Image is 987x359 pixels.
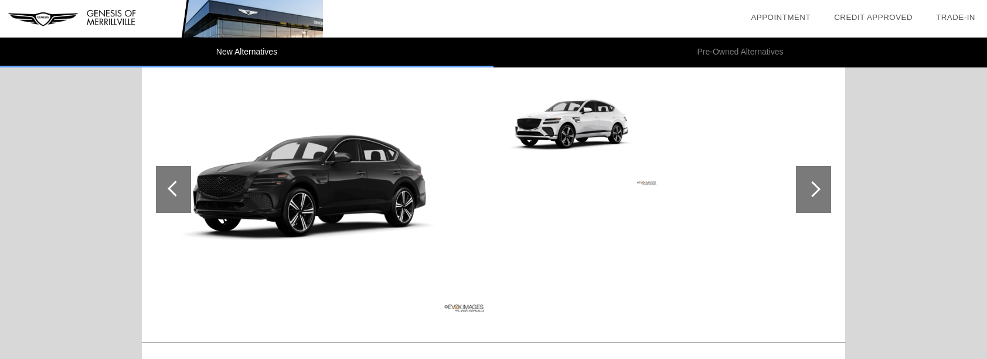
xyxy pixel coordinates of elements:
[834,13,913,22] a: Credit Approved
[936,13,975,22] a: Trade-In
[156,65,488,314] img: b50df8ca9ce09159d543d45e13013aaac2cf7428.png
[497,65,658,186] img: 1d4b06129f2884a88b060fbb8210014a9f34ad25.png
[751,13,811,22] a: Appointment
[493,38,987,67] li: Pre-Owned Alternatives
